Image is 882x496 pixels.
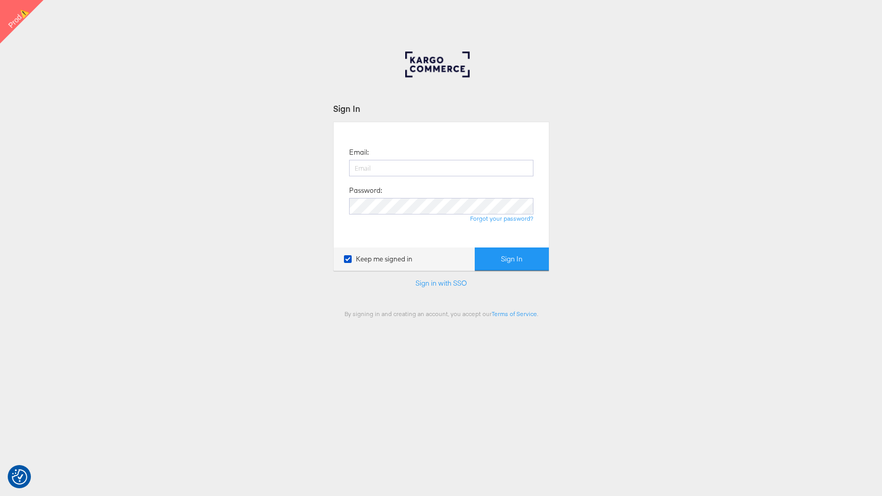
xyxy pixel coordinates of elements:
[475,247,549,271] button: Sign In
[12,469,27,485] img: Revisit consent button
[470,214,533,222] a: Forgot your password?
[344,254,412,264] label: Keep me signed in
[349,186,382,195] label: Password:
[12,469,27,485] button: Consent Preferences
[492,310,537,318] a: Terms of Service
[333,103,549,114] div: Sign In
[416,278,467,288] a: Sign in with SSO
[333,310,549,318] div: By signing in and creating an account, you accept our .
[349,160,533,176] input: Email
[349,147,369,157] label: Email:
